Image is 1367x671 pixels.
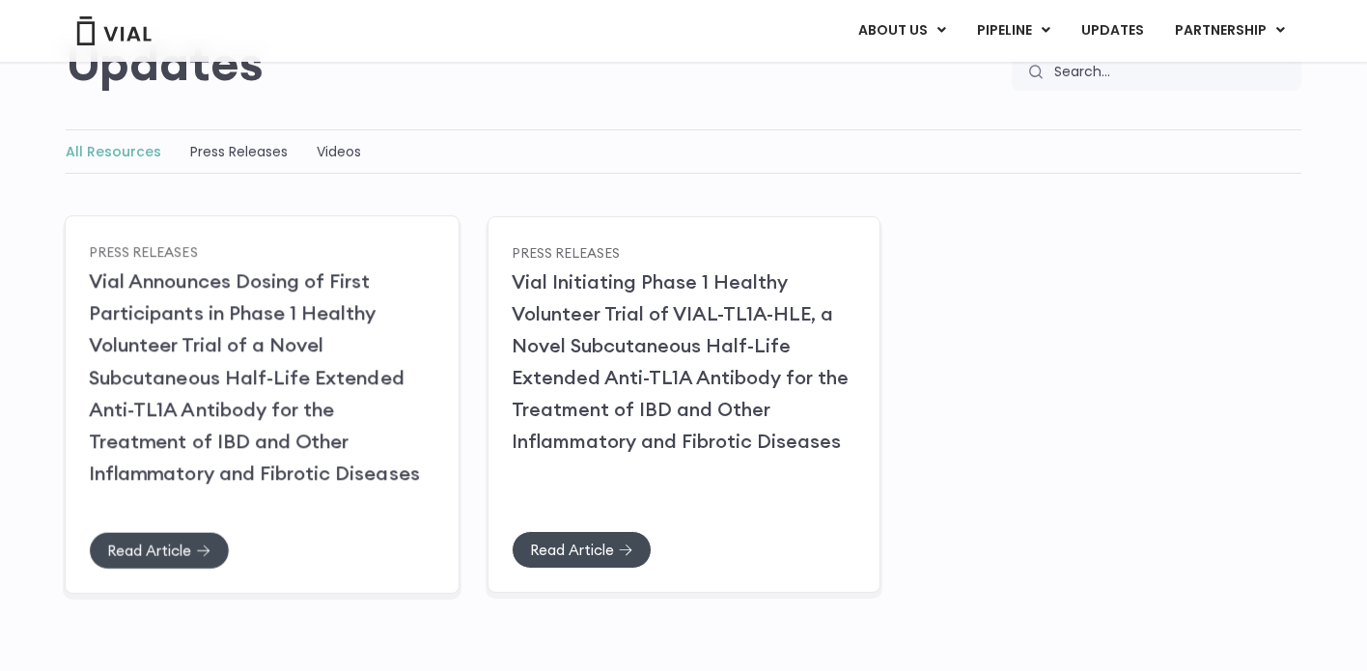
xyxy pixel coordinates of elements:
a: Press Releases [512,243,620,261]
img: Vial Logo [75,16,153,45]
a: Read Article [512,531,652,569]
a: PARTNERSHIPMenu Toggle [1159,14,1300,47]
span: Read Article [530,543,614,557]
a: UPDATES [1066,14,1158,47]
a: Vial Initiating Phase 1 Healthy Volunteer Trial of VIAL-TL1A-HLE, a Novel Subcutaneous Half-Life ... [512,269,849,453]
h2: Updates [66,35,264,91]
a: All Resources [66,142,161,161]
a: ABOUT USMenu Toggle [843,14,961,47]
a: Press Releases [190,142,288,161]
a: Press Releases [89,242,198,260]
a: Videos [317,142,361,161]
a: Vial Announces Dosing of First Participants in Phase 1 Healthy Volunteer Trial of a Novel Subcuta... [89,268,420,485]
a: Read Article [89,531,230,569]
input: Search... [1042,54,1301,91]
span: Read Article [107,543,191,557]
a: PIPELINEMenu Toggle [962,14,1065,47]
